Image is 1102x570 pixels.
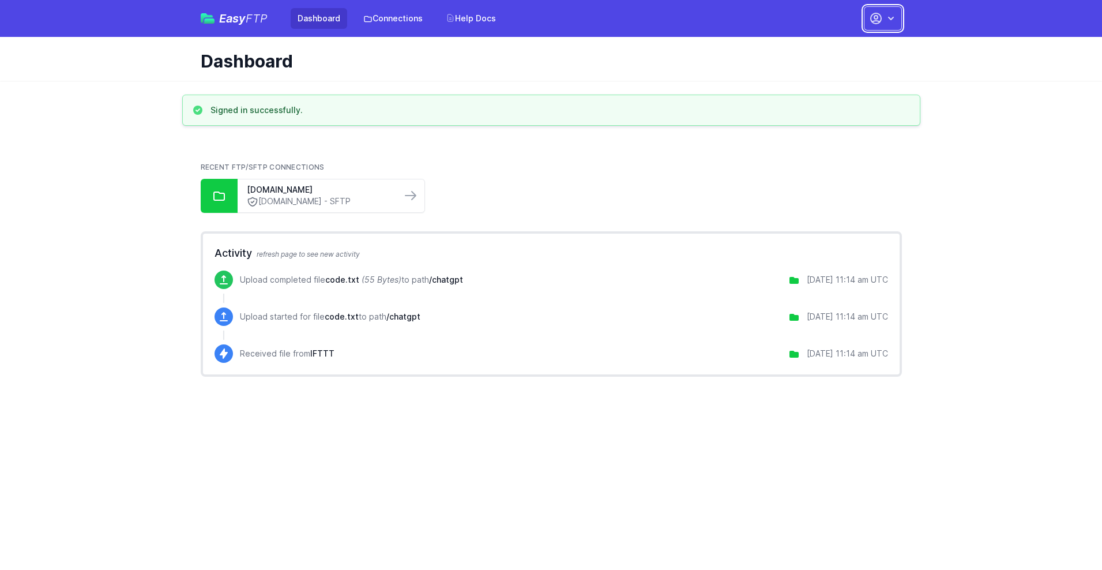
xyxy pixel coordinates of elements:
[807,311,888,322] div: [DATE] 11:14 am UTC
[201,13,215,24] img: easyftp_logo.png
[1044,512,1088,556] iframe: Drift Widget Chat Controller
[240,348,334,359] p: Received file from
[325,275,359,284] span: code.txt
[386,312,420,321] span: /chatgpt
[429,275,463,284] span: /chatgpt
[240,274,463,286] p: Upload completed file to path
[291,8,347,29] a: Dashboard
[201,13,268,24] a: EasyFTP
[219,13,268,24] span: Easy
[310,348,334,358] span: IFTTT
[807,274,888,286] div: [DATE] 11:14 am UTC
[807,348,888,359] div: [DATE] 11:14 am UTC
[247,184,392,196] a: [DOMAIN_NAME]
[247,196,392,208] a: [DOMAIN_NAME] - SFTP
[257,250,360,258] span: refresh page to see new activity
[240,311,420,322] p: Upload started for file to path
[362,275,401,284] i: (55 Bytes)
[356,8,430,29] a: Connections
[210,104,303,116] h3: Signed in successfully.
[439,8,503,29] a: Help Docs
[325,312,359,321] span: code.txt
[201,51,893,72] h1: Dashboard
[246,12,268,25] span: FTP
[201,163,902,172] h2: Recent FTP/SFTP Connections
[215,245,888,261] h2: Activity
